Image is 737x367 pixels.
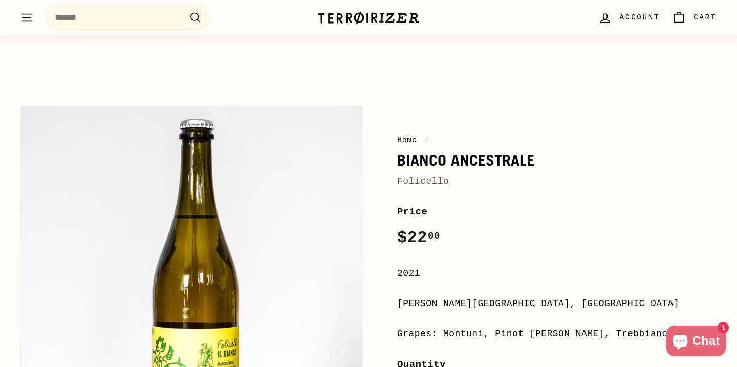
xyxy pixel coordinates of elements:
div: 2021 [397,266,717,281]
a: Account [592,3,666,33]
div: [PERSON_NAME][GEOGRAPHIC_DATA], [GEOGRAPHIC_DATA] [397,296,717,311]
label: Price [397,204,717,220]
sup: 00 [428,230,440,242]
inbox-online-store-chat: Shopify online store chat [663,326,729,359]
span: $22 [397,228,440,247]
span: Cart [693,12,717,23]
h1: Bianco Ancestrale [397,152,717,169]
span: / [422,136,432,145]
span: Account [620,12,660,23]
nav: breadcrumbs [397,134,717,146]
a: Home [397,136,417,145]
a: Cart [666,3,723,33]
div: Grapes: Montuni, Pinot [PERSON_NAME], Trebbiano [397,327,717,341]
a: Folicello [397,176,449,186]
